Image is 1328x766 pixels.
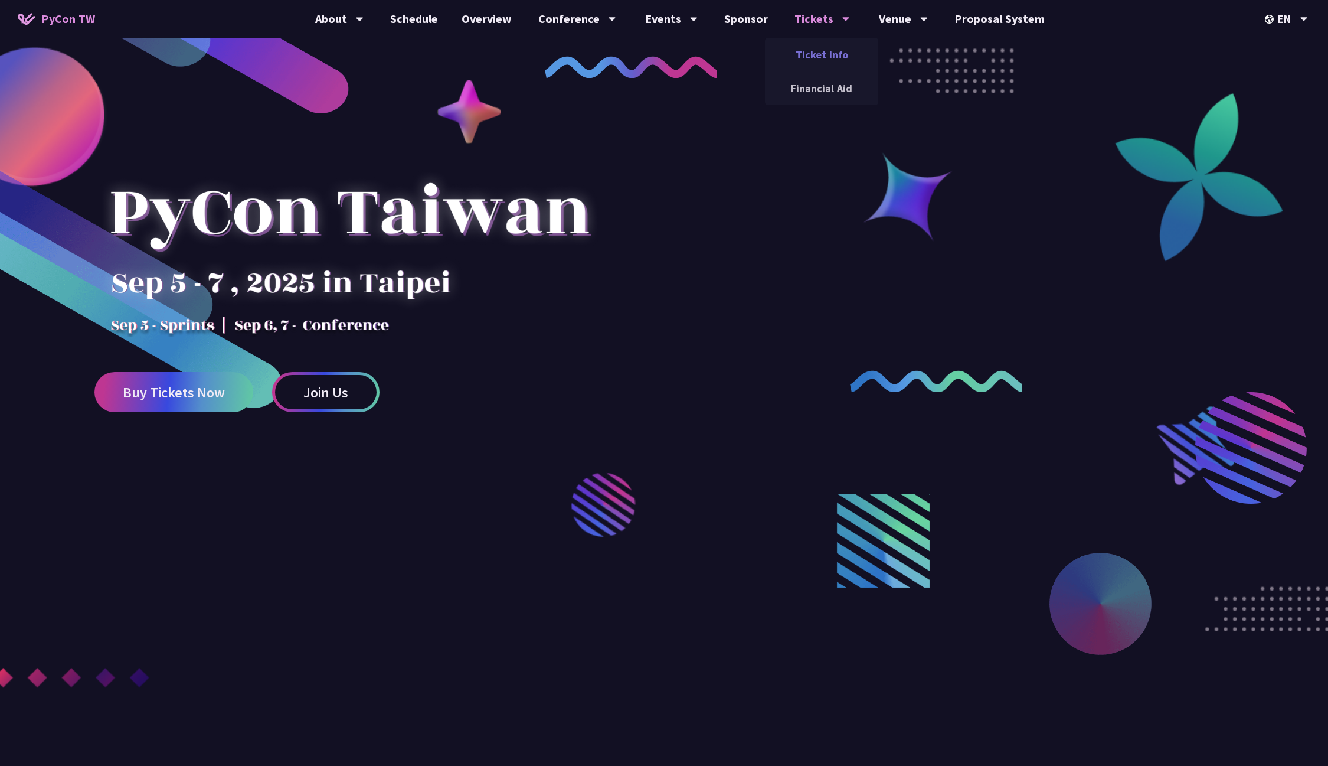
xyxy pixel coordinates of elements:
[1265,15,1277,24] img: Locale Icon
[545,56,718,78] img: curly-1.ebdbada.png
[850,370,1023,392] img: curly-2.e802c9f.png
[765,41,878,69] a: Ticket Info
[303,385,348,400] span: Join Us
[123,385,225,400] span: Buy Tickets Now
[6,4,107,34] a: PyCon TW
[18,13,35,25] img: Home icon of PyCon TW 2025
[765,74,878,102] a: Financial Aid
[41,10,95,28] span: PyCon TW
[272,372,380,412] a: Join Us
[94,372,253,412] a: Buy Tickets Now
